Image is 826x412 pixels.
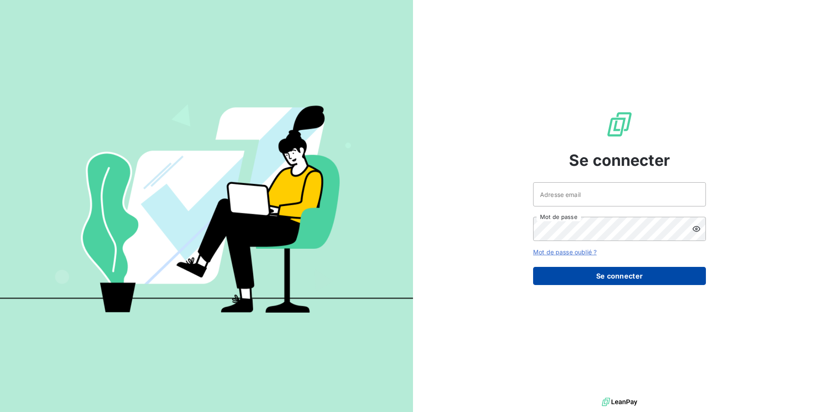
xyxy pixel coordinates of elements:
[533,182,706,206] input: placeholder
[533,248,597,256] a: Mot de passe oublié ?
[602,396,637,409] img: logo
[606,111,633,138] img: Logo LeanPay
[569,149,670,172] span: Se connecter
[533,267,706,285] button: Se connecter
